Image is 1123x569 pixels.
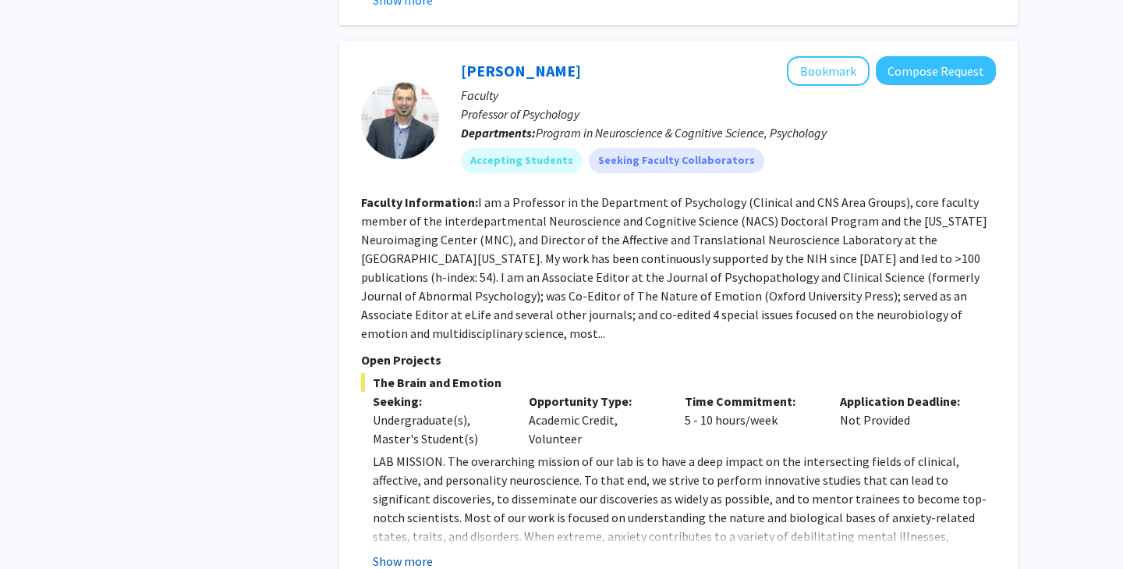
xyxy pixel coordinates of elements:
[685,392,817,411] p: Time Commitment:
[840,392,972,411] p: Application Deadline:
[461,86,996,105] p: Faculty
[589,148,764,173] mat-chip: Seeking Faculty Collaborators
[361,350,996,369] p: Open Projects
[12,499,66,557] iframe: Chat
[373,392,505,411] p: Seeking:
[673,392,829,448] div: 5 - 10 hours/week
[373,411,505,448] div: Undergraduate(s), Master's Student(s)
[529,392,661,411] p: Opportunity Type:
[787,56,870,86] button: Add Alexander Shackman to Bookmarks
[828,392,984,448] div: Not Provided
[361,194,987,341] fg-read-more: I am a Professor in the Department of Psychology (Clinical and CNS Area Groups), core faculty mem...
[461,148,583,173] mat-chip: Accepting Students
[536,125,827,140] span: Program in Neuroscience & Cognitive Science, Psychology
[876,56,996,85] button: Compose Request to Alexander Shackman
[461,105,996,123] p: Professor of Psychology
[461,61,581,80] a: [PERSON_NAME]
[517,392,673,448] div: Academic Credit, Volunteer
[361,373,996,392] span: The Brain and Emotion
[361,194,478,210] b: Faculty Information:
[461,125,536,140] b: Departments:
